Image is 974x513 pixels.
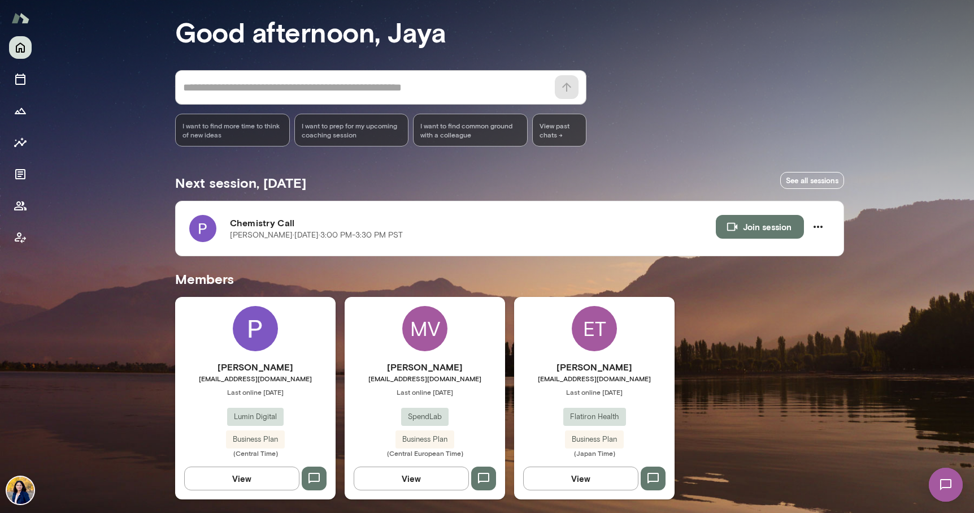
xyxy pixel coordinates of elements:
p: [PERSON_NAME] · [DATE] · 3:00 PM-3:30 PM PST [230,230,403,241]
button: View [354,467,469,490]
span: View past chats -> [532,114,586,146]
button: Growth Plan [9,100,32,122]
button: Members [9,195,32,217]
span: (Japan Time) [514,449,675,458]
img: Mento [11,7,29,29]
span: I want to prep for my upcoming coaching session [302,121,402,139]
span: I want to find more time to think of new ideas [182,121,282,139]
span: I want to find common ground with a colleague [420,121,520,139]
span: Lumin Digital [227,411,284,423]
h6: Chemistry Call [230,216,716,230]
button: Home [9,36,32,59]
div: MV [402,306,447,351]
div: I want to prep for my upcoming coaching session [294,114,409,146]
div: I want to find more time to think of new ideas [175,114,290,146]
a: See all sessions [780,172,844,189]
span: Last online [DATE] [175,387,336,396]
h6: [PERSON_NAME] [345,360,505,374]
button: Join session [716,215,804,239]
span: (Central Time) [175,449,336,458]
h5: Next session, [DATE] [175,174,306,192]
span: Last online [DATE] [345,387,505,396]
h6: [PERSON_NAME] [514,360,675,374]
h6: [PERSON_NAME] [175,360,336,374]
img: Jaya Jaware [7,477,34,504]
img: Priscilla Romero [233,306,278,351]
span: [EMAIL_ADDRESS][DOMAIN_NAME] [175,374,336,383]
span: [EMAIL_ADDRESS][DOMAIN_NAME] [514,374,675,383]
span: Business Plan [226,434,285,445]
button: View [523,467,638,490]
button: Insights [9,131,32,154]
span: Business Plan [395,434,454,445]
span: Flatiron Health [563,411,626,423]
span: [EMAIL_ADDRESS][DOMAIN_NAME] [345,374,505,383]
button: Documents [9,163,32,186]
span: Business Plan [565,434,624,445]
span: Last online [DATE] [514,387,675,396]
span: (Central European Time) [345,449,505,458]
button: Client app [9,226,32,249]
div: I want to find common ground with a colleague [413,114,528,146]
button: Sessions [9,68,32,90]
h3: Good afternoon, Jaya [175,16,844,48]
h5: Members [175,270,844,288]
span: SpendLab [401,411,449,423]
button: View [184,467,299,490]
div: ET [572,306,617,351]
